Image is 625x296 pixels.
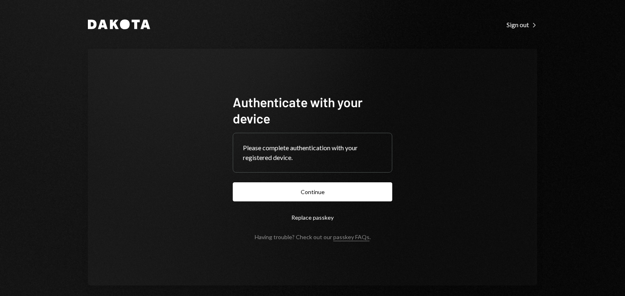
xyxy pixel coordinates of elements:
[243,143,382,162] div: Please complete authentication with your registered device.
[233,182,392,201] button: Continue
[333,233,369,241] a: passkey FAQs
[255,233,371,240] div: Having trouble? Check out our .
[507,21,537,29] div: Sign out
[233,208,392,227] button: Replace passkey
[233,94,392,126] h1: Authenticate with your device
[507,20,537,29] a: Sign out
